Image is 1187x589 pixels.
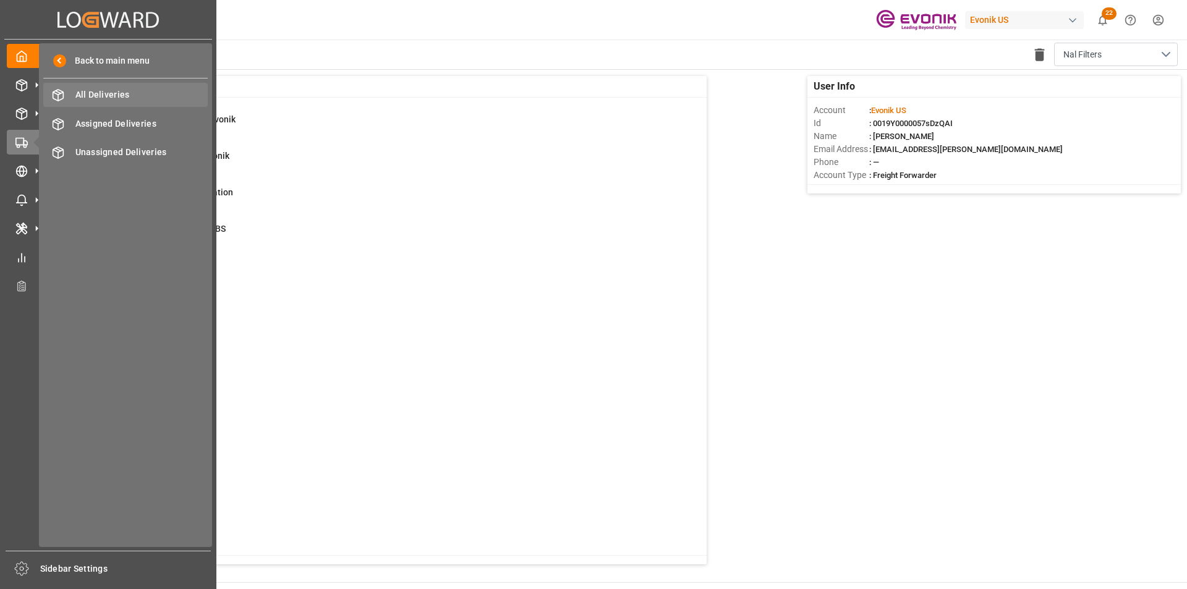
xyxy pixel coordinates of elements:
span: All Deliveries [75,88,208,101]
a: 35ABS: Missing Booking ConfirmationShipment [64,186,691,212]
span: Sidebar Settings [40,562,211,575]
span: : [EMAIL_ADDRESS][PERSON_NAME][DOMAIN_NAME] [869,145,1063,154]
span: : — [869,158,879,167]
a: Assigned Deliveries [43,111,208,135]
a: All Deliveries [43,83,208,107]
img: Evonik-brand-mark-Deep-Purple-RGB.jpeg_1700498283.jpeg [876,9,956,31]
button: Evonik US [965,8,1089,32]
a: Transport Planner [7,274,210,298]
button: Help Center [1117,6,1144,34]
span: Email Address [814,143,869,156]
button: open menu [1054,43,1178,66]
span: Assigned Deliveries [75,117,208,130]
span: Unassigned Deliveries [75,146,208,159]
a: My Cockpit [7,44,210,68]
a: Unassigned Deliveries [43,140,208,164]
a: 0Error Sales Order Update to EvonikShipment [64,150,691,176]
span: Name [814,130,869,143]
a: 6TU : Pre-Leg Shipment # ErrorTransport Unit [64,295,691,321]
div: Evonik US [965,11,1084,29]
span: Nal Filters [1063,48,1102,61]
a: My Reports [7,245,210,269]
a: 0Error on Initial Sales Order to EvonikShipment [64,113,691,139]
span: 22 [1102,7,1117,20]
a: 1Pending Bkg Request sent to ABSShipment [64,222,691,248]
span: : Freight Forwarder [869,171,937,180]
span: Account [814,104,869,117]
span: Back to main menu [66,54,150,67]
span: Evonik US [871,106,906,115]
button: show 22 new notifications [1089,6,1117,34]
span: : [PERSON_NAME] [869,132,934,141]
span: User Info [814,79,855,94]
span: Id [814,117,869,130]
span: : [869,106,906,115]
span: Account Type [814,169,869,182]
span: Phone [814,156,869,169]
span: : 0019Y0000057sDzQAI [869,119,953,128]
a: 2Main-Leg Shipment # ErrorShipment [64,259,691,285]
